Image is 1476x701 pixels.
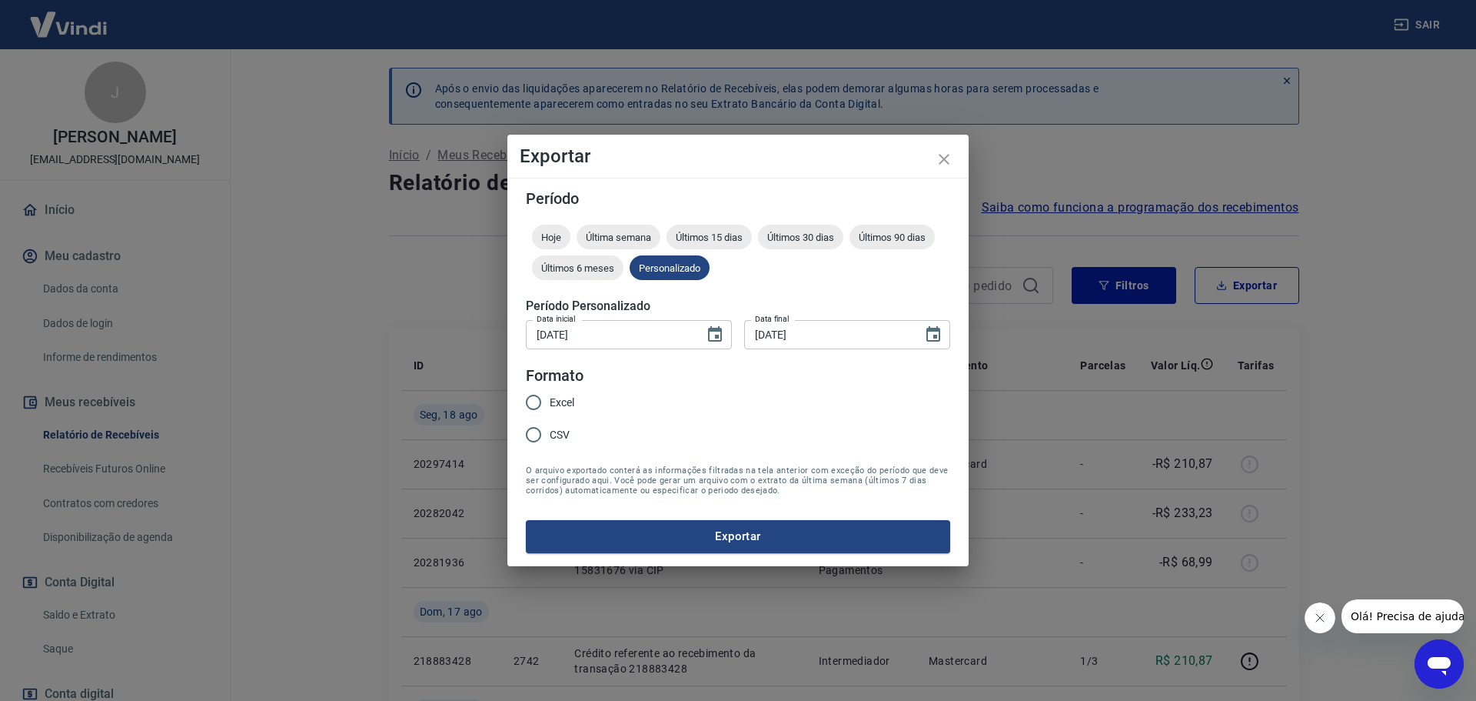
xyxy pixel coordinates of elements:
div: Última semana [577,225,660,249]
div: Últimos 15 dias [667,225,752,249]
span: Últimos 90 dias [849,232,935,243]
span: Últimos 6 meses [532,262,623,274]
button: close [926,141,962,178]
input: DD/MM/YYYY [526,320,693,349]
iframe: Botão para abrir a janela de mensagens [1414,639,1464,689]
iframe: Mensagem da empresa [1341,599,1464,633]
button: Choose date, selected date is 10 de ago de 2025 [700,319,730,350]
input: DD/MM/YYYY [744,320,912,349]
h5: Período Personalizado [526,299,950,314]
button: Choose date, selected date is 18 de ago de 2025 [918,319,949,350]
span: Personalizado [630,262,710,274]
iframe: Fechar mensagem [1305,603,1335,633]
div: Últimos 30 dias [758,225,843,249]
label: Data inicial [537,313,576,325]
span: Última semana [577,232,660,243]
div: Hoje [532,225,570,249]
h4: Exportar [520,147,956,165]
span: Olá! Precisa de ajuda? [9,11,129,23]
span: Últimos 15 dias [667,232,752,243]
span: Excel [550,395,574,411]
legend: Formato [526,365,583,387]
div: Últimos 90 dias [849,225,935,249]
button: Exportar [526,520,950,552]
span: CSV [550,427,570,443]
div: Personalizado [630,255,710,280]
span: O arquivo exportado conterá as informações filtradas na tela anterior com exceção do período que ... [526,466,950,496]
div: Últimos 6 meses [532,255,623,280]
h5: Período [526,191,950,206]
span: Hoje [532,232,570,243]
span: Últimos 30 dias [758,232,843,243]
label: Data final [755,313,790,325]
